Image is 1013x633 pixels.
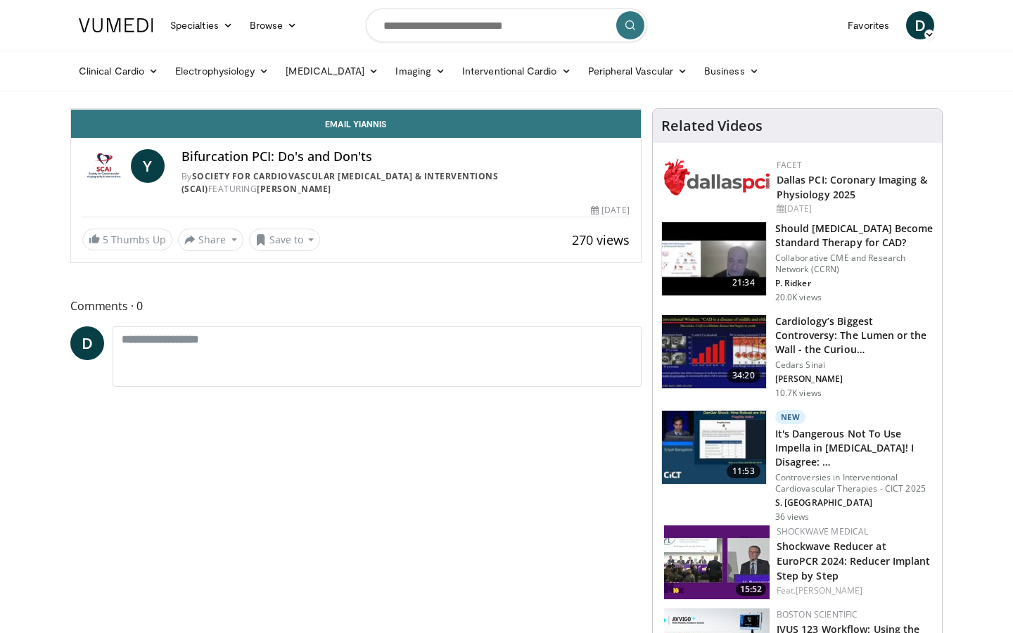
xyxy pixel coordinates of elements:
[79,18,153,32] img: VuMedi Logo
[777,173,927,201] a: Dallas PCI: Coronary Imaging & Physiology 2025
[277,57,387,85] a: [MEDICAL_DATA]
[796,584,862,596] a: [PERSON_NAME]
[572,231,630,248] span: 270 views
[664,525,770,599] a: 15:52
[181,149,630,165] h4: Bifurcation PCI: Do's and Don'ts
[241,11,306,39] a: Browse
[775,373,934,385] p: [PERSON_NAME]
[777,584,931,597] div: Feat.
[736,583,766,596] span: 15:52
[839,11,898,39] a: Favorites
[103,233,108,246] span: 5
[777,539,931,582] a: Shockwave Reducer at EuroPCR 2024: Reducer Implant Step by Step
[162,11,241,39] a: Specialties
[727,276,760,290] span: 21:34
[696,57,767,85] a: Business
[257,183,331,195] a: [PERSON_NAME]
[662,222,766,295] img: eb63832d-2f75-457d-8c1a-bbdc90eb409c.150x105_q85_crop-smart_upscale.jpg
[775,497,934,509] p: S. [GEOGRAPHIC_DATA]
[662,411,766,484] img: ad639188-bf21-463b-a799-85e4bc162651.150x105_q85_crop-smart_upscale.jpg
[775,278,934,289] p: P. Ridker
[775,314,934,357] h3: Cardiology’s Biggest Controversy: The Lumen or the Wall - the Curiou…
[661,222,934,303] a: 21:34 Should [MEDICAL_DATA] Become Standard Therapy for CAD? Collaborative CME and Research Netwo...
[181,170,630,196] div: By FEATURING
[775,427,934,469] h3: It's Dangerous Not To Use Impella in [MEDICAL_DATA]! I Disagree: …
[70,57,167,85] a: Clinical Cardio
[906,11,934,39] a: D
[82,229,172,250] a: 5 Thumbs Up
[662,315,766,388] img: d453240d-5894-4336-be61-abca2891f366.150x105_q85_crop-smart_upscale.jpg
[387,57,454,85] a: Imaging
[591,204,629,217] div: [DATE]
[167,57,277,85] a: Electrophysiology
[775,388,822,399] p: 10.7K views
[181,170,499,195] a: Society for Cardiovascular [MEDICAL_DATA] & Interventions (SCAI)
[580,57,696,85] a: Peripheral Vascular
[454,57,580,85] a: Interventional Cardio
[249,229,321,251] button: Save to
[775,252,934,275] p: Collaborative CME and Research Network (CCRN)
[777,608,858,620] a: Boston Scientific
[178,229,243,251] button: Share
[664,525,770,599] img: fadbcca3-3c72-4f96-a40d-f2c885e80660.150x105_q85_crop-smart_upscale.jpg
[664,159,770,196] img: 939357b5-304e-4393-95de-08c51a3c5e2a.png.150x105_q85_autocrop_double_scale_upscale_version-0.2.png
[777,525,869,537] a: Shockwave Medical
[82,149,125,183] img: Society for Cardiovascular Angiography & Interventions (SCAI)
[70,297,642,315] span: Comments 0
[775,222,934,250] h3: Should [MEDICAL_DATA] Become Standard Therapy for CAD?
[71,110,641,138] a: Email Yiannis
[775,292,822,303] p: 20.0K views
[777,159,803,171] a: FACET
[777,203,931,215] div: [DATE]
[70,326,104,360] a: D
[775,511,810,523] p: 36 views
[661,314,934,399] a: 34:20 Cardiology’s Biggest Controversy: The Lumen or the Wall - the Curiou… Cedars Sinai [PERSON_...
[131,149,165,183] a: Y
[661,117,763,134] h4: Related Videos
[727,369,760,383] span: 34:20
[727,464,760,478] span: 11:53
[366,8,647,42] input: Search topics, interventions
[775,410,806,424] p: New
[661,410,934,523] a: 11:53 New It's Dangerous Not To Use Impella in [MEDICAL_DATA]! I Disagree: … Controversies in Int...
[775,359,934,371] p: Cedars Sinai
[775,472,934,494] p: Controversies in Interventional Cardiovascular Therapies - CICT 2025
[71,109,641,110] video-js: Video Player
